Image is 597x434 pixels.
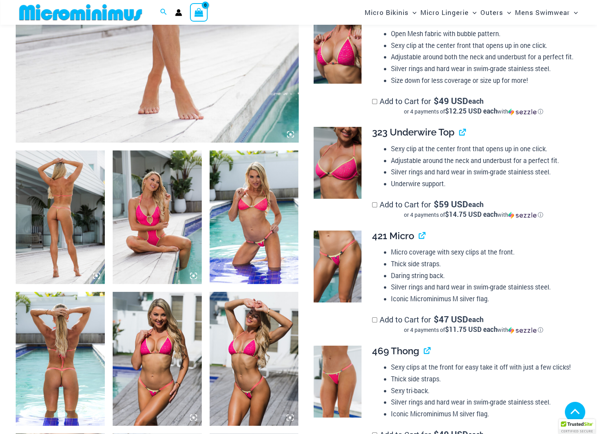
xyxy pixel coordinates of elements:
[513,2,580,22] a: Mens SwimwearMenu ToggleMenu Toggle
[372,317,377,322] input: Add to Cart for$47 USD eachor 4 payments of$11.75 USD eachwithSezzle Click to learn more about Se...
[391,166,575,178] li: Silver rings and hard wear in swim-grade stainless steel.
[391,40,575,51] li: Sexy clip at the center front that opens up in one click.
[433,313,438,325] span: $
[391,293,575,305] li: Iconic Microminimus M silver flag.
[372,326,575,334] div: or 4 payments of with
[559,419,595,434] div: TrustedSite Certified
[391,28,575,40] li: Open Mesh fabric with bubble pattern.
[372,211,575,219] div: or 4 payments of$14.75 USD eachwithSezzle Click to learn more about Sezzle
[372,314,575,334] label: Add to Cart for
[508,212,537,219] img: Sezzle
[478,2,513,22] a: OutersMenu ToggleMenu Toggle
[372,202,377,207] input: Add to Cart for$59 USD eachor 4 payments of$14.75 USD eachwithSezzle Click to learn more about Se...
[210,292,299,425] img: Bubble Mesh Highlight Pink 309 Top 421 Micro
[372,108,575,115] div: or 4 payments of$12.25 USD eachwithSezzle Click to learn more about Sezzle
[391,361,575,373] li: Sexy clips at the front for easy take it off with just a few clicks!
[391,270,575,282] li: Daring string back.
[433,315,467,323] span: 47 USD
[113,292,202,425] img: Bubble Mesh Highlight Pink 309 Top 421 Micro
[391,178,575,190] li: Underwire support.
[445,325,497,334] span: $11.75 USD each
[480,2,503,22] span: Outers
[190,3,208,21] a: View Shopping Cart, empty
[16,292,105,425] img: Bubble Mesh Highlight Pink 323 Top 421 Micro
[314,127,361,199] img: Bubble Mesh Highlight Pink 323 Top
[16,4,145,21] img: MM SHOP LOGO FLAT
[372,108,575,115] div: or 4 payments of with
[391,75,575,86] li: Size down for less coverage or size up for more!
[314,231,361,302] img: Bubble Mesh Highlight Pink 421 Micro
[372,199,575,219] label: Add to Cart for
[372,230,414,242] span: 421 Micro
[361,1,581,24] nav: Site Navigation
[469,2,477,22] span: Menu Toggle
[175,9,182,16] a: Account icon link
[314,12,361,84] img: Bubble Mesh Highlight Pink 309 Top
[365,2,409,22] span: Micro Bikinis
[372,126,455,138] span: 323 Underwire Top
[418,2,478,22] a: Micro LingerieMenu ToggleMenu Toggle
[391,155,575,167] li: Adjustable around the neck and underbust for a perfect fit.
[113,150,202,284] img: Bubble Mesh Highlight Pink 819 One Piece
[515,2,570,22] span: Mens Swimwear
[468,200,484,208] span: each
[391,385,575,397] li: Sexy tri-back.
[391,396,575,408] li: Silver rings and hard wear in swim-grade stainless steel.
[391,408,575,420] li: Iconic Microminimus M silver flag.
[433,95,438,106] span: $
[508,327,537,334] img: Sezzle
[508,108,537,115] img: Sezzle
[570,2,578,22] span: Menu Toggle
[445,106,497,115] span: $12.25 USD each
[372,326,575,334] div: or 4 payments of$11.75 USD eachwithSezzle Click to learn more about Sezzle
[503,2,511,22] span: Menu Toggle
[391,63,575,75] li: Silver rings and hard wear in swim-grade stainless steel.
[433,97,467,105] span: 49 USD
[363,2,418,22] a: Micro BikinisMenu ToggleMenu Toggle
[314,346,361,418] img: Bubble Mesh Highlight Pink 469 Thong
[391,246,575,258] li: Micro coverage with sexy clips at the front.
[445,210,497,219] span: $14.75 USD each
[391,281,575,293] li: Silver rings and hard wear in swim-grade stainless steel.
[391,373,575,385] li: Thick side straps.
[468,97,484,105] span: each
[372,211,575,219] div: or 4 payments of with
[391,143,575,155] li: Sexy clip at the center front that opens up in one click.
[433,198,438,210] span: $
[372,96,575,115] label: Add to Cart for
[16,150,105,284] img: Bubble Mesh Highlight Pink 819 One Piece
[372,99,377,104] input: Add to Cart for$49 USD eachor 4 payments of$12.25 USD eachwithSezzle Click to learn more about Se...
[210,150,299,284] img: Bubble Mesh Highlight Pink 323 Top 421 Micro
[372,345,419,357] span: 469 Thong
[420,2,469,22] span: Micro Lingerie
[160,7,167,18] a: Search icon link
[433,200,467,208] span: 59 USD
[391,258,575,270] li: Thick side straps.
[391,51,575,63] li: Adjustable around both the neck and underbust for a perfect fit.
[468,315,484,323] span: each
[409,2,416,22] span: Menu Toggle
